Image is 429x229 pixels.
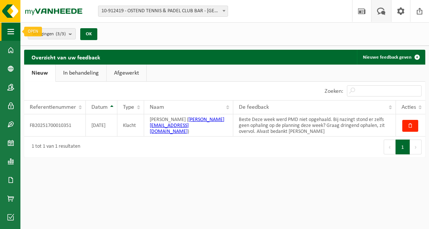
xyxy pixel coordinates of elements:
span: 10-912419 - OSTEND TENNIS & PADEL CLUB BAR - OOSTENDE [98,6,228,17]
button: 1 [396,140,410,154]
label: Zoeken: [325,88,343,94]
button: Vestigingen(3/3) [28,28,76,39]
a: Afgewerkt [107,65,146,82]
count: (3/3) [56,32,66,36]
span: Type [123,104,134,110]
button: Next [410,140,422,154]
a: Nieuwe feedback geven [357,50,425,65]
button: OK [80,28,97,40]
td: FB20251700010351 [24,114,86,137]
a: [PERSON_NAME][EMAIL_ADDRESS][DOMAIN_NAME] [150,117,224,134]
span: Referentienummer [30,104,76,110]
span: De feedback [239,104,269,110]
h2: Overzicht van uw feedback [24,50,108,64]
td: Klacht [117,114,144,137]
div: 1 tot 1 van 1 resultaten [28,140,80,154]
span: 10-912419 - OSTEND TENNIS & PADEL CLUB BAR - OOSTENDE [98,6,228,16]
a: Nieuw [24,65,55,82]
td: [PERSON_NAME] ( ) [144,114,233,137]
span: Vestigingen [32,29,66,40]
td: [DATE] [86,114,117,137]
td: Beste Deze week werd PMD niet opgehaald. Bij nazingt stond er zelfs geen ophaling op de planning ... [233,114,396,137]
span: Acties [402,104,416,110]
span: Naam [150,104,164,110]
a: In behandeling [56,65,106,82]
span: Datum [91,104,108,110]
button: Previous [384,140,396,154]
